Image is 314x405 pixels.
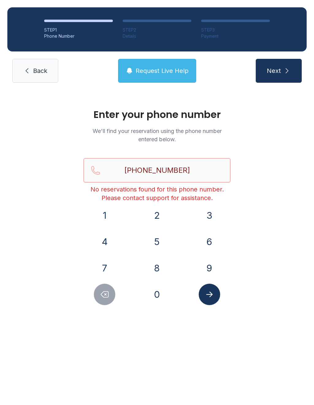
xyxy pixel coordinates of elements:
[199,231,220,252] button: 6
[146,257,168,279] button: 8
[94,205,115,226] button: 1
[199,284,220,305] button: Submit lookup form
[146,205,168,226] button: 2
[83,158,231,183] input: Reservation phone number
[33,66,47,75] span: Back
[201,27,270,33] div: STEP 3
[267,66,281,75] span: Next
[83,110,231,119] h1: Enter your phone number
[94,284,115,305] button: Delete number
[44,33,113,39] div: Phone Number
[123,33,191,39] div: Details
[136,66,189,75] span: Request Live Help
[94,257,115,279] button: 7
[146,231,168,252] button: 5
[123,27,191,33] div: STEP 2
[94,231,115,252] button: 4
[44,27,113,33] div: STEP 1
[199,205,220,226] button: 3
[83,185,231,202] div: No reservations found for this phone number. Please contact support for assistance.
[199,257,220,279] button: 9
[146,284,168,305] button: 0
[201,33,270,39] div: Payment
[83,127,231,143] p: We'll find your reservation using the phone number entered below.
